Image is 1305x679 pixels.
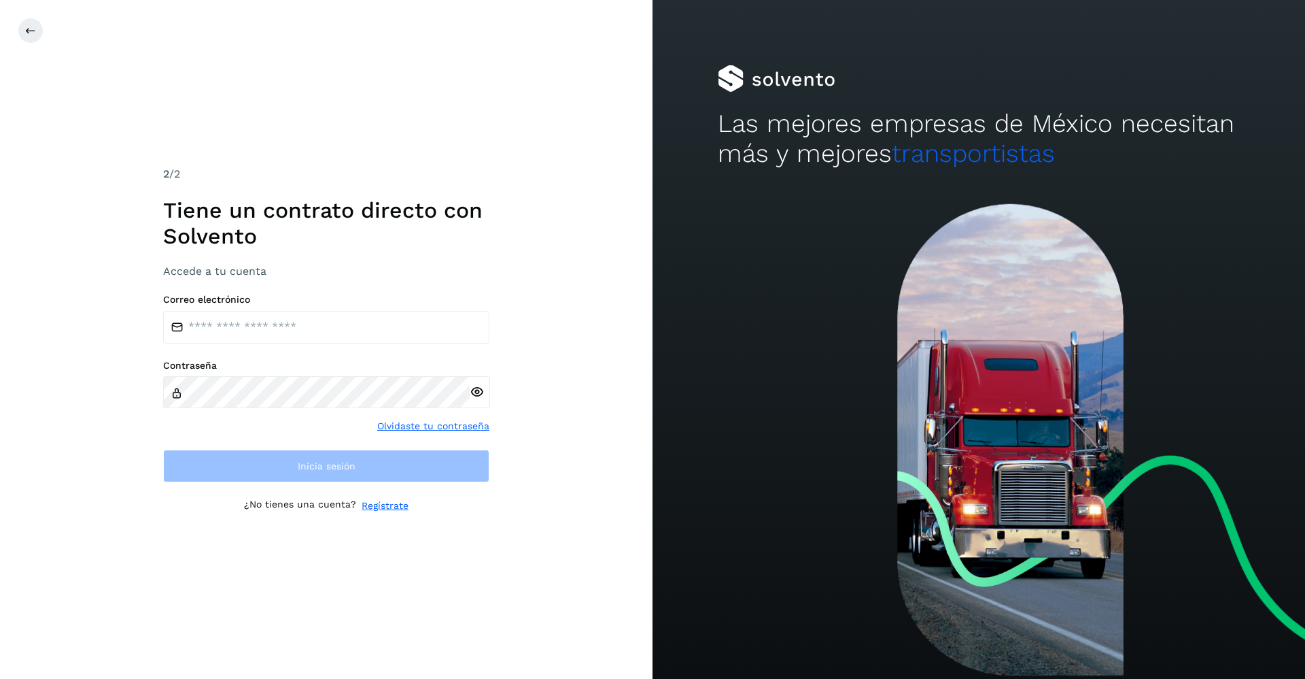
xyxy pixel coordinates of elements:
span: 2 [163,167,169,180]
h3: Accede a tu cuenta [163,265,489,278]
a: Regístrate [362,499,408,513]
h2: Las mejores empresas de México necesitan más y mejores [718,109,1240,169]
p: ¿No tienes una cuenta? [244,499,356,513]
h1: Tiene un contrato directo con Solvento [163,197,489,250]
label: Correo electrónico [163,294,489,305]
button: Inicia sesión [163,450,489,482]
a: Olvidaste tu contraseña [377,419,489,433]
label: Contraseña [163,360,489,371]
span: Inicia sesión [298,461,355,471]
span: transportistas [892,139,1055,168]
div: /2 [163,166,489,182]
